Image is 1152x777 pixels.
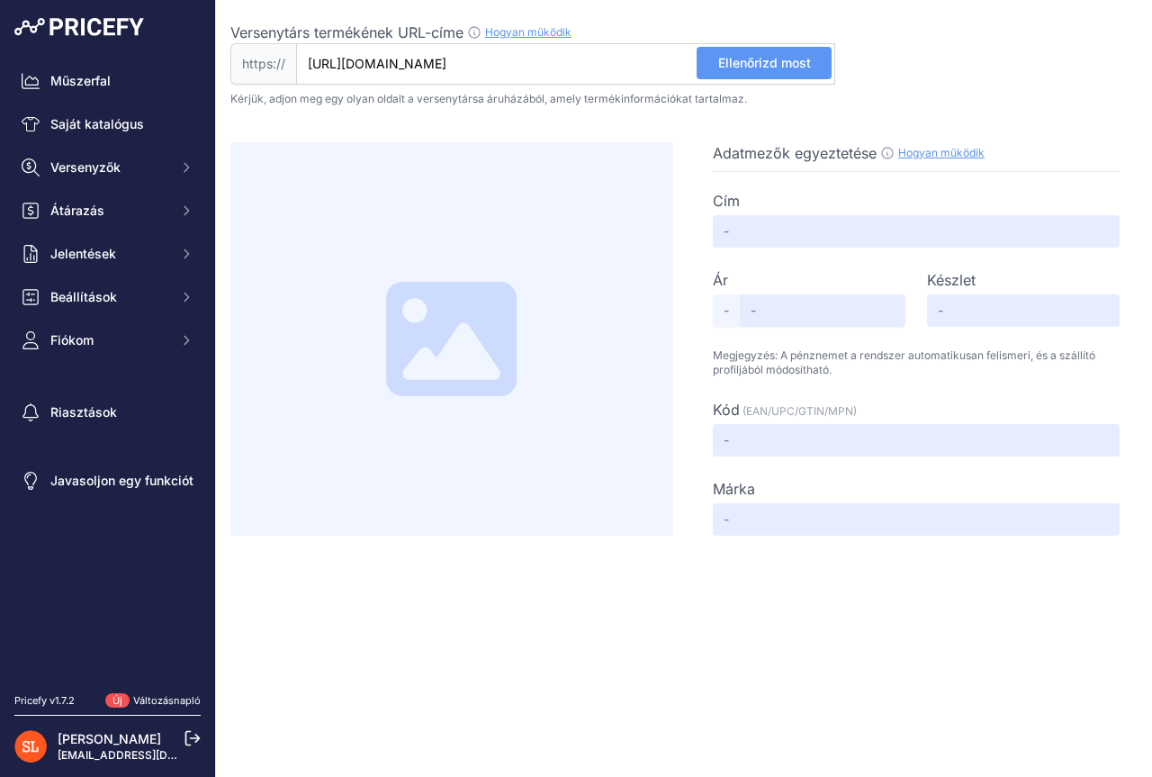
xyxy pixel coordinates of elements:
a: Hogyan működik [898,146,985,159]
a: Műszerfal [14,65,201,97]
input: - [713,424,1120,456]
a: Változásnapló [133,694,201,707]
button: Versenyzők [14,151,201,184]
font: Ár [713,271,728,289]
font: Pricefy v1.7.2 [14,694,75,707]
button: Átárazás [14,194,201,227]
font: Fiókom [50,332,94,348]
input: - [740,294,905,327]
font: Kód [713,401,740,419]
font: Új [112,694,122,707]
font: Beállítások [50,289,117,304]
button: Fiókom [14,324,201,357]
font: https:// [242,56,285,71]
a: [PERSON_NAME] [58,731,161,746]
input: www.onlineshop.com/product [296,43,835,85]
font: Javasoljon egy funkciót [50,473,193,488]
font: Adatmezők egyeztetése [713,144,877,162]
button: Beállítások [14,281,201,313]
a: [EMAIL_ADDRESS][DOMAIN_NAME] [58,748,246,762]
font: Saját katalógus [50,116,144,131]
font: Versenyzők [50,159,121,175]
font: Átárazás [50,203,104,218]
font: Jelentések [50,246,116,261]
font: Riasztások [50,404,117,420]
font: Márka [713,480,755,498]
input: - [713,503,1120,536]
input: - [713,215,1120,248]
font: Kérjük, adjon meg egy olyan oldalt a versenytársa áruházából, amely termékinformációkat tartalmaz. [230,92,747,105]
a: Javasoljon egy funkciót [14,465,201,497]
a: Riasztások [14,396,201,429]
img: Pricefy logó [14,18,144,36]
font: (EAN/UPC/GTIN/MPN) [742,404,857,418]
font: Készlet [927,271,976,289]
button: Ellenőrizd most [697,47,832,79]
nav: Oldalsáv [14,65,201,672]
font: Műszerfal [50,73,111,88]
font: Ellenőrizd most [718,55,811,70]
font: - [724,303,729,318]
font: Versenytárs termékének URL-címe [230,23,463,41]
a: Saját katalógus [14,108,201,140]
a: Hogyan működik [485,25,571,39]
font: Cím [713,192,740,210]
input: - [927,294,1120,327]
font: Megjegyzés: A pénznemet a rendszer automatikusan felismeri, és a szállító profiljából módosítható. [713,348,1095,376]
button: Jelentések [14,238,201,270]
